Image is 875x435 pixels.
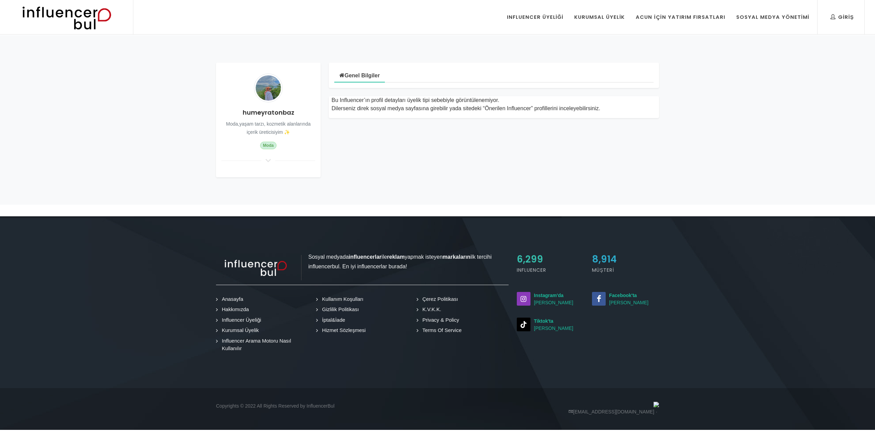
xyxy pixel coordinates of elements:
[517,253,543,266] span: 6,299
[517,318,584,332] a: Tiktok'ta[PERSON_NAME]
[254,74,283,102] img: Avatar
[592,292,659,306] small: [PERSON_NAME]
[517,292,584,306] small: [PERSON_NAME]
[418,316,460,324] a: Privacy & Policy
[831,13,854,21] div: Giriş
[218,316,262,324] a: Influencer Üyeliği
[592,267,659,274] h5: Müşteri
[609,293,637,298] strong: Facebook'ta
[418,306,442,314] a: K.V.K.K.
[318,327,367,334] a: Hizmet Sözleşmesi
[534,293,564,298] strong: Instagram'da
[736,13,809,21] div: Sosyal Medya Yönetimi
[418,327,463,334] a: Terms Of Service
[318,295,364,303] a: Kullanım Koşulları
[212,402,437,426] div: Copyrights © 2022 All Rights Reserved by InfluencerBul
[592,253,617,266] span: 8,914
[517,292,584,306] a: Instagram'da[PERSON_NAME]
[636,13,725,21] div: Acun İçin Yatırım Fırsatları
[387,254,405,260] strong: reklam
[517,267,584,274] h5: Influencer
[221,108,315,117] h4: humeyratonbaz
[334,67,385,82] a: Genel Bilgiler
[656,408,657,416] span: ·
[517,318,584,332] small: [PERSON_NAME]
[654,402,659,407] img: logo_band_white@1x.png
[318,306,360,314] a: Gizlilik Politikası
[592,292,659,306] a: Facebook'ta[PERSON_NAME]
[443,254,470,260] strong: markaların
[507,13,564,21] div: Influencer Üyeliği
[218,295,244,303] a: Anasayfa
[218,337,308,353] a: Influencer Arama Motoru Nasıl Kullanılır
[218,306,250,314] a: Hakkımızda
[216,255,301,280] img: influencer_light.png
[218,327,260,334] a: Kurumsal Üyelik
[418,295,459,303] a: Çerez Politikası
[349,254,381,260] strong: influencerlar
[318,316,346,324] a: İptal&İade
[260,142,277,149] span: Moda
[216,252,509,271] p: Sosyal medyada ile yapmak isteyen ilk tercihi influencerbul. En iyi influencerlar burada!
[534,318,553,324] strong: Tiktok'ta
[332,96,656,113] div: Bu Influencer’ın profil detayları üyelik tipi sebebiyle görüntülenemiyor. Dilerseniz direk sosyal...
[574,13,625,21] div: Kurumsal Üyelik
[226,121,310,135] small: Moda,yaşam tarzı, kozmetik alanlarında içerik üreticisiyim ✨
[437,402,663,426] div: [EMAIL_ADDRESS][DOMAIN_NAME]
